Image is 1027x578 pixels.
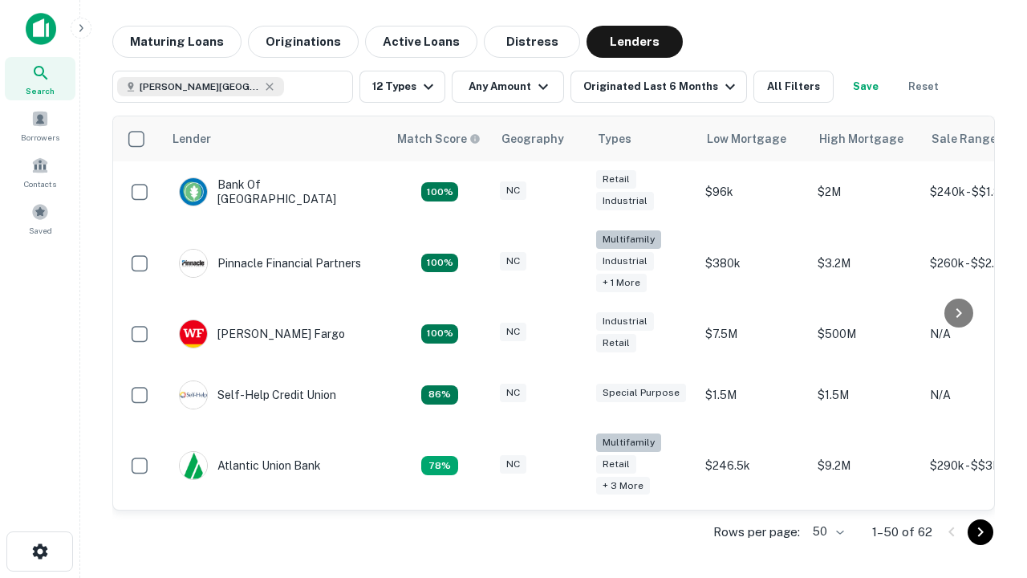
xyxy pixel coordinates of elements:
[697,303,810,364] td: $7.5M
[596,252,654,271] div: Industrial
[180,320,207,348] img: picture
[180,178,207,206] img: picture
[421,182,458,201] div: Matching Properties: 14, hasApolloMatch: undefined
[365,26,477,58] button: Active Loans
[163,116,388,161] th: Lender
[872,523,932,542] p: 1–50 of 62
[697,116,810,161] th: Low Mortgage
[570,71,747,103] button: Originated Last 6 Months
[179,249,361,278] div: Pinnacle Financial Partners
[596,334,636,352] div: Retail
[359,71,445,103] button: 12 Types
[697,222,810,303] td: $380k
[500,181,526,200] div: NC
[810,303,922,364] td: $500M
[140,79,260,94] span: [PERSON_NAME][GEOGRAPHIC_DATA], [GEOGRAPHIC_DATA]
[596,433,661,452] div: Multifamily
[707,129,786,149] div: Low Mortgage
[21,131,59,144] span: Borrowers
[819,129,903,149] div: High Mortgage
[5,150,75,193] a: Contacts
[5,104,75,147] a: Borrowers
[421,456,458,475] div: Matching Properties: 10, hasApolloMatch: undefined
[697,161,810,222] td: $96k
[388,116,492,161] th: Capitalize uses an advanced AI algorithm to match your search with the best lender. The match sco...
[587,26,683,58] button: Lenders
[180,381,207,409] img: picture
[452,71,564,103] button: Any Amount
[713,523,800,542] p: Rows per page:
[179,451,321,480] div: Atlantic Union Bank
[29,224,52,237] span: Saved
[596,384,686,402] div: Special Purpose
[501,129,564,149] div: Geography
[583,77,740,96] div: Originated Last 6 Months
[179,177,371,206] div: Bank Of [GEOGRAPHIC_DATA]
[26,13,56,45] img: capitalize-icon.png
[947,450,1027,527] iframe: Chat Widget
[697,364,810,425] td: $1.5M
[500,323,526,341] div: NC
[840,71,891,103] button: Save your search to get updates of matches that match your search criteria.
[5,197,75,240] a: Saved
[421,254,458,273] div: Matching Properties: 23, hasApolloMatch: undefined
[596,192,654,210] div: Industrial
[500,455,526,474] div: NC
[397,130,477,148] h6: Match Score
[26,84,55,97] span: Search
[179,381,336,409] div: Self-help Credit Union
[179,320,345,348] div: [PERSON_NAME] Fargo
[112,26,242,58] button: Maturing Loans
[810,116,922,161] th: High Mortgage
[596,312,654,331] div: Industrial
[968,519,993,545] button: Go to next page
[588,116,697,161] th: Types
[932,129,997,149] div: Sale Range
[173,129,211,149] div: Lender
[596,477,650,495] div: + 3 more
[810,222,922,303] td: $3.2M
[500,384,526,402] div: NC
[397,130,481,148] div: Capitalize uses an advanced AI algorithm to match your search with the best lender. The match sco...
[898,71,949,103] button: Reset
[421,385,458,405] div: Matching Properties: 11, hasApolloMatch: undefined
[180,452,207,479] img: picture
[596,230,661,249] div: Multifamily
[753,71,834,103] button: All Filters
[806,520,846,543] div: 50
[500,252,526,271] div: NC
[598,129,631,149] div: Types
[596,170,636,189] div: Retail
[5,57,75,100] a: Search
[248,26,359,58] button: Originations
[484,26,580,58] button: Distress
[492,116,588,161] th: Geography
[24,177,56,190] span: Contacts
[810,161,922,222] td: $2M
[421,324,458,344] div: Matching Properties: 14, hasApolloMatch: undefined
[596,274,647,292] div: + 1 more
[810,425,922,507] td: $9.2M
[697,425,810,507] td: $246.5k
[810,364,922,425] td: $1.5M
[596,455,636,474] div: Retail
[180,250,207,277] img: picture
